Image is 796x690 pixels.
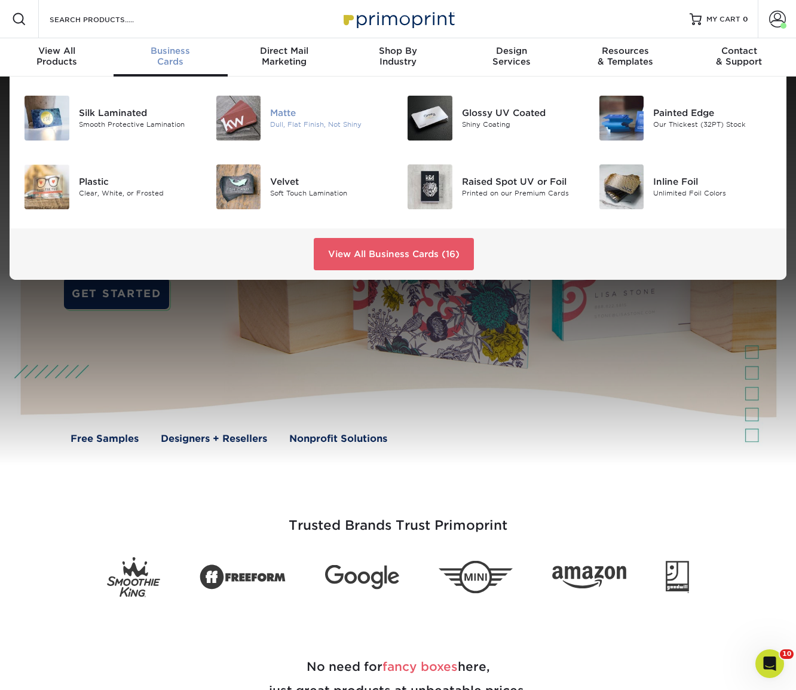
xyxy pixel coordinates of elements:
div: Printed on our Premium Cards [462,188,581,199]
a: Plastic Business Cards Plastic Clear, White, or Frosted [24,160,198,214]
input: SEARCH PRODUCTS..... [48,12,165,26]
div: Marketing [228,45,341,67]
span: Business [114,45,227,56]
a: BusinessCards [114,38,227,77]
div: Unlimited Foil Colors [653,188,772,199]
img: Raised Spot UV or Foil Business Cards [408,164,452,209]
span: fancy boxes [382,660,458,674]
a: Direct MailMarketing [228,38,341,77]
div: Painted Edge [653,106,772,120]
a: Resources& Templates [568,38,682,77]
div: Soft Touch Lamination [270,188,389,199]
div: Silk Laminated [79,106,198,120]
a: Glossy UV Coated Business Cards Glossy UV Coated Shiny Coating [407,91,581,145]
a: Velvet Business Cards Velvet Soft Touch Lamination [216,160,390,214]
img: Google [325,565,399,590]
div: Dull, Flat Finish, Not Shiny [270,120,389,130]
span: 0 [743,15,748,23]
img: Velvet Business Cards [216,164,261,209]
h3: Trusted Brands Trust Primoprint [48,489,748,548]
div: Cards [114,45,227,67]
a: Silk Laminated Business Cards Silk Laminated Smooth Protective Lamination [24,91,198,145]
div: Plastic [79,175,198,188]
div: Our Thickest (32PT) Stock [653,120,772,130]
img: Primoprint [338,6,458,32]
div: Raised Spot UV or Foil [462,175,581,188]
a: DesignServices [455,38,568,77]
img: Mini [439,561,513,594]
div: Industry [341,45,455,67]
span: Direct Mail [228,45,341,56]
img: Glossy UV Coated Business Cards [408,96,452,141]
div: Matte [270,106,389,120]
span: Resources [568,45,682,56]
span: MY CART [706,14,740,25]
img: Freeform [200,558,286,596]
div: Smooth Protective Lamination [79,120,198,130]
img: Amazon [552,566,626,589]
img: Inline Foil Business Cards [599,164,644,209]
a: Shop ByIndustry [341,38,455,77]
img: Smoothie King [107,557,160,597]
div: Inline Foil [653,175,772,188]
a: Contact& Support [682,38,796,77]
iframe: Intercom live chat [755,649,784,678]
span: 10 [780,649,794,659]
a: Painted Edge Business Cards Painted Edge Our Thickest (32PT) Stock [599,91,773,145]
div: & Support [682,45,796,67]
img: Goodwill [666,561,689,593]
div: Shiny Coating [462,120,581,130]
img: Painted Edge Business Cards [599,96,644,141]
a: View All Business Cards (16) [314,238,474,270]
div: Clear, White, or Frosted [79,188,198,199]
span: Shop By [341,45,455,56]
a: Raised Spot UV or Foil Business Cards Raised Spot UV or Foil Printed on our Premium Cards [407,160,581,214]
div: Velvet [270,175,389,188]
a: Matte Business Cards Matte Dull, Flat Finish, Not Shiny [216,91,390,145]
img: Matte Business Cards [216,96,261,141]
div: Services [455,45,568,67]
div: Glossy UV Coated [462,106,581,120]
span: Design [455,45,568,56]
div: & Templates [568,45,682,67]
img: Plastic Business Cards [25,164,69,209]
a: Inline Foil Business Cards Inline Foil Unlimited Foil Colors [599,160,773,214]
img: Silk Laminated Business Cards [25,96,69,141]
span: Contact [682,45,796,56]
